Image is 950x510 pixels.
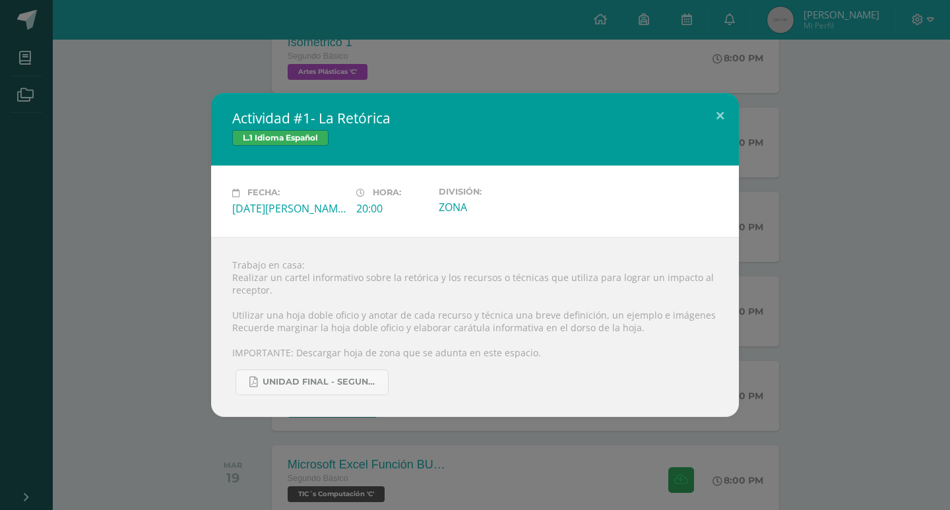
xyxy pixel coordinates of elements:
[236,369,389,395] a: UNIDAD FINAL - SEGUNDO BASICO A-B-C -.pdf
[439,187,552,197] label: División:
[232,109,718,127] h2: Actividad #1- La Retórica
[373,188,401,198] span: Hora:
[439,200,552,214] div: ZONA
[232,201,346,216] div: [DATE][PERSON_NAME]
[232,130,329,146] span: L.1 Idioma Español
[211,237,739,417] div: Trabajo en casa: Realizar un cartel informativo sobre la retórica y los recursos o técnicas que u...
[356,201,428,216] div: 20:00
[701,93,739,138] button: Close (Esc)
[263,377,381,387] span: UNIDAD FINAL - SEGUNDO BASICO A-B-C -.pdf
[247,188,280,198] span: Fecha:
